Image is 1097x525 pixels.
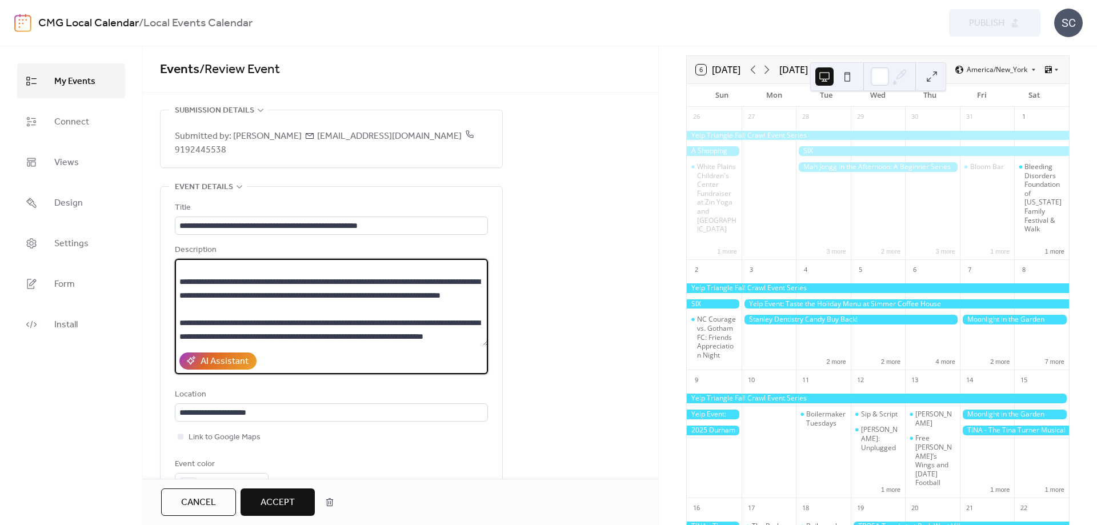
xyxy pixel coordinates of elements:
a: Connect [17,104,125,139]
div: NC Courage vs. Gotham FC: Friends Appreciation Night [697,315,737,359]
div: TINA - The Tina Turner Musical [960,426,1069,435]
button: Accept [241,488,315,516]
div: Location [175,388,486,402]
button: 3 more [931,246,960,255]
div: 12 [854,374,867,386]
button: 1 more [1040,484,1069,494]
div: 13 [908,374,921,386]
div: White Plains Children's Center Fundraiser at Zin Yoga and [GEOGRAPHIC_DATA] [697,162,737,234]
div: 10 [745,374,758,386]
span: My Events [54,73,95,90]
div: 30 [908,111,921,123]
div: Sun [696,84,748,107]
div: SC [1054,9,1083,37]
div: [DATE] [779,63,808,77]
div: 2025 Durham Pottery Tour [687,426,742,435]
div: 7 [963,263,976,276]
div: Free [PERSON_NAME]’s Wings and [DATE] Football [915,434,955,487]
div: Event color [175,458,266,471]
div: Bloom Bar [960,162,1015,171]
div: Mon [748,84,800,107]
button: 2 more [986,356,1014,366]
div: 8 [1018,263,1030,276]
div: 4 [799,263,812,276]
div: 15 [1018,374,1030,386]
div: Free Gussie’s Wings and Thursday Football [905,434,960,487]
span: Settings [54,235,89,253]
div: Yelp Event: Taste the Holiday Menu at Simmer Coffee House [742,299,1069,309]
div: 31 [963,111,976,123]
div: Sat [1008,84,1060,107]
div: 14 [963,374,976,386]
div: 27 [745,111,758,123]
div: Boilermaker Tuesdays [806,410,846,427]
button: 1 more [986,246,1014,255]
span: Event details [175,181,233,194]
div: 16 [690,502,703,514]
span: Form [54,275,75,293]
div: White Plains Children's Center Fundraiser at Zin Yoga and Wine Lounge [687,162,742,234]
a: Settings [17,226,125,261]
img: logo [14,14,31,32]
div: Bloom Bar [970,162,1004,171]
div: Yelp Triangle Fall Crawl Event Series [687,394,1069,403]
div: Yelp Event: Taste the Holiday Menu at Simmer Coffee House [687,410,742,419]
button: 7 more [1040,356,1069,366]
div: 22 [1018,502,1030,514]
div: Mah Jongg in the Afternoon: A Beginner Series of Lessons [796,162,960,172]
div: 3 [745,263,758,276]
div: Wed [852,84,904,107]
button: 1 more [986,484,1014,494]
div: NC Courage vs. Gotham FC: Friends Appreciation Night [687,315,742,359]
div: Description [175,243,486,257]
button: 1 more [712,246,741,255]
span: Design [54,194,83,212]
div: 6 [908,263,921,276]
span: Views [54,154,79,171]
button: 6[DATE] [692,62,744,78]
span: Submission details [175,104,254,118]
button: 1 more [1040,246,1069,255]
button: Cancel [161,488,236,516]
div: 5 [854,263,867,276]
div: Sip & Script [861,410,898,419]
div: Neil deGrasse Tyson [905,410,960,427]
button: 2 more [876,246,905,255]
div: Bleeding Disorders Foundation of [US_STATE] Family Festival & Walk [1024,162,1064,234]
a: My Events [17,63,125,98]
span: Submitted by: [PERSON_NAME] [EMAIL_ADDRESS][DOMAIN_NAME] [175,130,488,157]
div: Thu [904,84,956,107]
div: 29 [854,111,867,123]
div: Moonlight in the Garden [960,315,1069,324]
div: 9 [690,374,703,386]
button: 1 more [876,484,905,494]
a: CMG Local Calendar [38,13,139,34]
span: Link to Google Maps [189,431,261,444]
button: 2 more [822,356,850,366]
a: Design [17,185,125,220]
div: SIX [687,299,742,309]
div: [PERSON_NAME]: Unplugged [861,425,901,452]
div: Bleeding Disorders Foundation of North Carolina Family Festival & Walk [1014,162,1069,234]
div: Walker Hayes: Unplugged [851,425,906,452]
a: Views [17,145,125,179]
div: SIX [796,146,1069,156]
div: A Shopping SPREE! [687,146,742,156]
button: AI Assistant [179,352,257,370]
b: / [139,13,143,34]
div: [PERSON_NAME] [915,410,955,427]
span: Cancel [181,496,216,510]
a: Form [17,266,125,301]
div: 21 [963,502,976,514]
button: 3 more [822,246,850,255]
span: America/New_York [967,66,1027,73]
span: 9192445538 [175,127,474,159]
div: Boilermaker Tuesdays [796,410,851,427]
b: Local Events Calendar [143,13,253,34]
div: Sip & Script [851,410,906,419]
div: Fri [956,84,1008,107]
div: 18 [799,502,812,514]
button: 2 more [876,356,905,366]
div: 20 [908,502,921,514]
